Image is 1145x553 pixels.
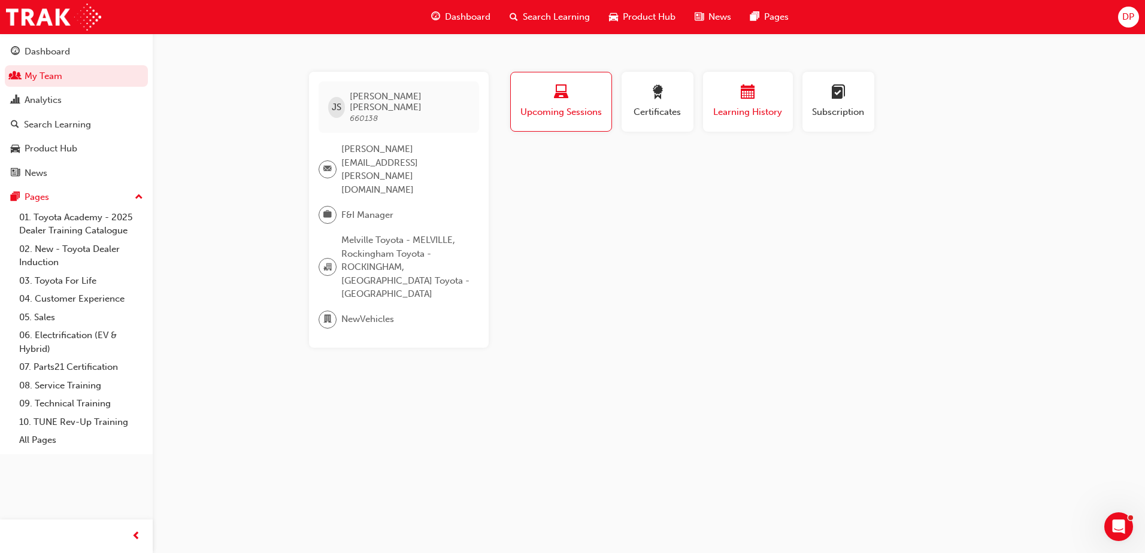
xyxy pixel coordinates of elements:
[5,89,148,111] a: Analytics
[811,105,865,119] span: Subscription
[11,144,20,154] span: car-icon
[341,142,469,196] span: [PERSON_NAME][EMAIL_ADDRESS][PERSON_NAME][DOMAIN_NAME]
[741,5,798,29] a: pages-iconPages
[14,376,148,395] a: 08. Service Training
[1118,7,1139,28] button: DP
[11,71,20,82] span: people-icon
[554,85,568,101] span: laptop-icon
[341,233,469,301] span: Melville Toyota - MELVILLE, Rockingham Toyota - ROCKINGHAM, [GEOGRAPHIC_DATA] Toyota - [GEOGRAPHI...
[500,5,599,29] a: search-iconSearch Learning
[695,10,704,25] span: news-icon
[750,10,759,25] span: pages-icon
[24,118,91,132] div: Search Learning
[599,5,685,29] a: car-iconProduct Hub
[25,142,77,156] div: Product Hub
[708,10,731,24] span: News
[323,260,332,275] span: organisation-icon
[623,10,676,24] span: Product Hub
[5,114,148,136] a: Search Learning
[650,85,665,101] span: award-icon
[341,208,393,222] span: F&I Manager
[25,93,62,107] div: Analytics
[11,168,20,179] span: news-icon
[135,190,143,205] span: up-icon
[323,312,332,327] span: department-icon
[5,65,148,87] a: My Team
[685,5,741,29] a: news-iconNews
[323,207,332,223] span: briefcase-icon
[6,4,101,31] img: Trak
[5,162,148,184] a: News
[14,413,148,432] a: 10. TUNE Rev-Up Training
[510,72,612,132] button: Upcoming Sessions
[5,186,148,208] button: Pages
[11,192,20,203] span: pages-icon
[5,38,148,186] button: DashboardMy TeamAnalyticsSearch LearningProduct HubNews
[25,166,47,180] div: News
[25,190,49,204] div: Pages
[14,308,148,327] a: 05. Sales
[712,105,784,119] span: Learning History
[14,290,148,308] a: 04. Customer Experience
[25,45,70,59] div: Dashboard
[431,10,440,25] span: guage-icon
[332,101,341,114] span: JS
[14,240,148,272] a: 02. New - Toyota Dealer Induction
[11,120,19,130] span: search-icon
[631,105,684,119] span: Certificates
[14,358,148,376] a: 07. Parts21 Certification
[5,41,148,63] a: Dashboard
[831,85,846,101] span: learningplan-icon
[350,91,469,113] span: [PERSON_NAME] [PERSON_NAME]
[1122,10,1134,24] span: DP
[14,326,148,358] a: 06. Electrification (EV & Hybrid)
[520,105,602,119] span: Upcoming Sessions
[764,10,789,24] span: Pages
[11,47,20,57] span: guage-icon
[132,529,141,544] span: prev-icon
[350,113,378,123] span: 660138
[1104,512,1133,541] iframe: Intercom live chat
[510,10,518,25] span: search-icon
[14,208,148,240] a: 01. Toyota Academy - 2025 Dealer Training Catalogue
[523,10,590,24] span: Search Learning
[14,431,148,449] a: All Pages
[609,10,618,25] span: car-icon
[11,95,20,106] span: chart-icon
[14,394,148,413] a: 09. Technical Training
[422,5,500,29] a: guage-iconDashboard
[741,85,755,101] span: calendar-icon
[445,10,490,24] span: Dashboard
[323,162,332,177] span: email-icon
[703,72,793,132] button: Learning History
[341,312,394,326] span: NewVehicles
[802,72,874,132] button: Subscription
[622,72,693,132] button: Certificates
[14,272,148,290] a: 03. Toyota For Life
[5,138,148,160] a: Product Hub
